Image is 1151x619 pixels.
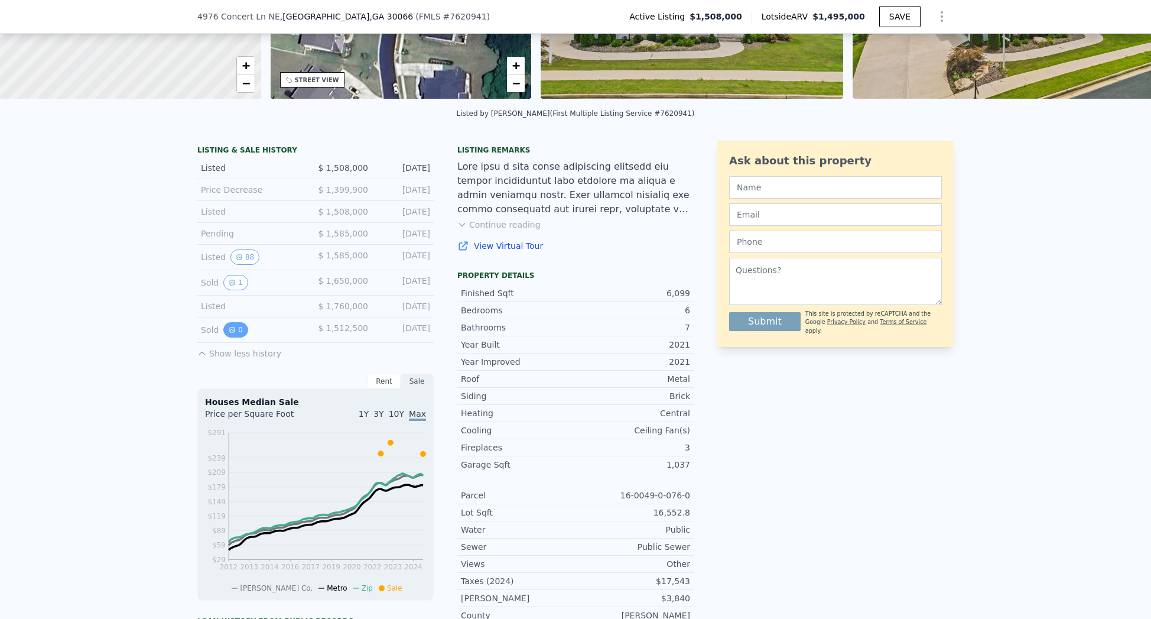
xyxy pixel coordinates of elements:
div: Parcel [461,490,575,501]
div: Taxes (2024) [461,575,575,587]
span: Active Listing [629,11,690,22]
div: [DATE] [378,162,430,174]
input: Phone [729,231,942,253]
span: 3Y [373,409,383,419]
div: [DATE] [378,206,430,218]
button: Show less history [197,343,281,359]
div: 16,552.8 [575,507,690,518]
button: Submit [729,312,801,331]
button: Show Options [930,5,954,28]
span: $1,508,000 [690,11,742,22]
tspan: 2014 [261,563,279,571]
span: $ 1,399,900 [318,185,368,195]
tspan: 2023 [384,563,402,571]
button: View historical data [223,275,248,290]
div: Public [575,524,690,536]
div: LISTING & SALE HISTORY [197,145,434,157]
div: 6 [575,304,690,316]
div: Fireplaces [461,442,575,453]
tspan: $239 [207,454,226,462]
div: Bathrooms [461,322,575,333]
tspan: 2017 [302,563,320,571]
div: Sale [401,374,434,389]
div: Listed [201,162,306,174]
div: 1,037 [575,459,690,471]
div: 16-0049-0-076-0 [575,490,690,501]
div: [DATE] [378,275,430,290]
div: Listed [201,206,306,218]
span: $ 1,585,000 [318,229,368,238]
div: Pending [201,228,306,239]
span: # 7620941 [443,12,487,21]
div: Listed [201,300,306,312]
tspan: $119 [207,512,226,520]
div: Ask about this property [729,153,942,169]
div: [PERSON_NAME] [461,592,575,604]
div: [DATE] [378,249,430,265]
a: Terms of Service [880,319,926,325]
tspan: 2022 [363,563,382,571]
button: SAVE [879,6,921,27]
span: Metro [327,584,347,592]
span: Zip [362,584,373,592]
a: Zoom in [507,57,525,74]
input: Name [729,176,942,199]
div: Sewer [461,541,575,553]
div: Finished Sqft [461,287,575,299]
div: Sold [201,322,306,338]
tspan: $29 [212,556,226,564]
div: Houses Median Sale [205,396,426,408]
tspan: 2024 [404,563,422,571]
span: $ 1,508,000 [318,207,368,216]
span: $ 1,508,000 [318,163,368,173]
div: Sold [201,275,306,290]
div: ( ) [415,11,490,22]
tspan: $59 [212,541,226,549]
div: STREET VIEW [295,76,339,85]
span: 4976 Concert Ln NE [197,11,280,22]
div: Garage Sqft [461,459,575,471]
div: [DATE] [378,228,430,239]
tspan: $291 [207,429,226,437]
div: Views [461,558,575,570]
span: + [512,58,520,73]
div: Year Built [461,339,575,351]
div: Other [575,558,690,570]
span: $ 1,585,000 [318,251,368,260]
div: Cooling [461,424,575,436]
button: Continue reading [457,219,541,231]
div: [DATE] [378,184,430,196]
span: Max [409,409,426,421]
span: 1Y [359,409,369,419]
div: Listed [201,249,306,265]
tspan: 2020 [343,563,361,571]
div: Rent [368,374,401,389]
div: 6,099 [575,287,690,299]
span: Lotside ARV [762,11,812,22]
div: Price Decrease [201,184,306,196]
span: , GA 30066 [369,12,413,21]
div: [DATE] [378,322,430,338]
span: FMLS [419,12,441,21]
tspan: $149 [207,498,226,506]
span: − [512,76,520,90]
div: Lore ipsu d sita conse adipiscing elitsedd eiu tempor incididuntut labo etdolore ma aliqua e admi... [457,160,694,216]
div: 3 [575,442,690,453]
div: Central [575,407,690,419]
div: Year Improved [461,356,575,368]
div: Listing remarks [457,145,694,155]
tspan: 2019 [322,563,340,571]
div: Siding [461,390,575,402]
div: Price per Square Foot [205,408,316,427]
a: Zoom out [507,74,525,92]
div: Heating [461,407,575,419]
a: Zoom in [237,57,255,74]
input: Email [729,203,942,226]
div: 7 [575,322,690,333]
div: Listed by [PERSON_NAME] (First Multiple Listing Service #7620941) [457,109,695,118]
div: Roof [461,373,575,385]
span: $1,495,000 [812,12,865,21]
tspan: $89 [212,527,226,535]
tspan: $209 [207,468,226,477]
div: 2021 [575,356,690,368]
